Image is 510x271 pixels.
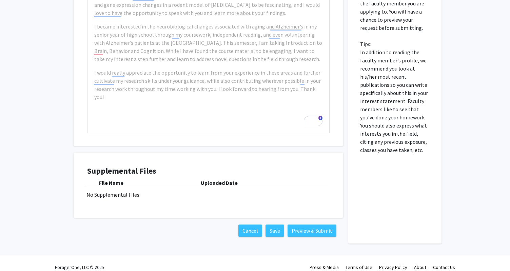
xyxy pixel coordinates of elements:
a: Terms of Use [346,264,372,270]
div: No Supplemental Files [86,191,330,199]
a: Privacy Policy [379,264,407,270]
b: File Name [99,179,123,186]
button: Cancel [238,225,262,237]
a: Press & Media [310,264,339,270]
b: Uploaded Date [201,179,238,186]
p: I would really appreciate the opportunity to learn from your experience in these areas and furthe... [94,69,322,101]
button: Preview & Submit [288,225,336,237]
p: I became interested in the neurobiological changes associated with aging and Alzheimer’s in my se... [94,22,322,63]
iframe: Chat [5,240,29,266]
a: Contact Us [433,264,455,270]
h4: Supplemental Files [87,166,330,176]
button: Save [266,225,284,237]
a: About [414,264,426,270]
